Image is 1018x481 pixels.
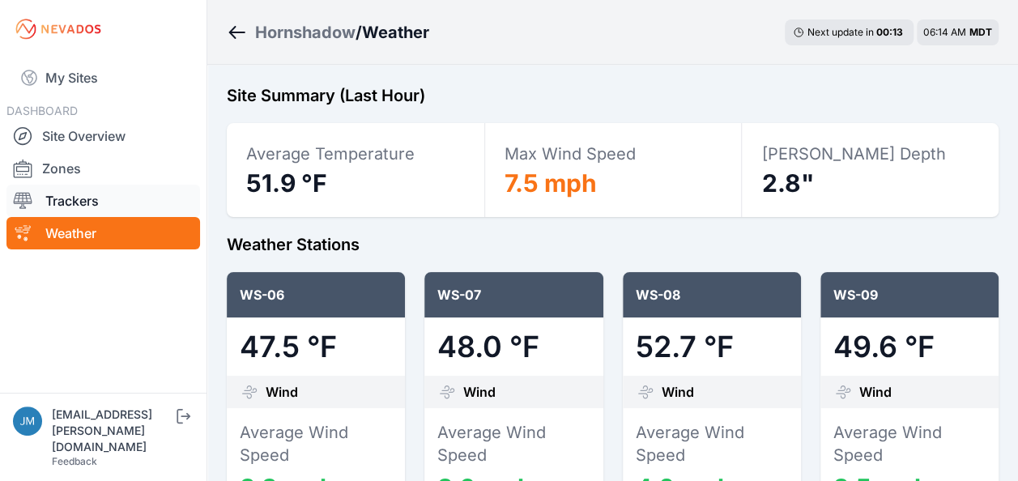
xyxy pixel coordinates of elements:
[255,21,356,44] a: Hornshadow
[13,16,104,42] img: Nevados
[833,421,986,466] dt: Average Wind Speed
[6,185,200,217] a: Trackers
[833,330,986,363] dd: 49.6 °F
[227,11,429,53] nav: Breadcrumb
[424,272,603,317] div: WS-07
[6,152,200,185] a: Zones
[6,120,200,152] a: Site Overview
[13,407,42,436] img: jmjones@sundt.com
[636,421,788,466] dt: Average Wind Speed
[820,272,999,317] div: WS-09
[6,217,200,249] a: Weather
[807,26,874,38] span: Next update in
[52,407,173,455] div: [EMAIL_ADDRESS][PERSON_NAME][DOMAIN_NAME]
[227,272,405,317] div: WS-06
[227,84,999,107] h2: Site Summary (Last Hour)
[636,330,788,363] dd: 52.7 °F
[246,168,327,198] span: 51.9 °F
[266,382,298,402] span: Wind
[240,330,392,363] dd: 47.5 °F
[227,233,999,256] h2: Weather Stations
[246,144,415,164] span: Average Temperature
[463,382,496,402] span: Wind
[437,421,590,466] dt: Average Wind Speed
[923,26,966,38] span: 06:14 AM
[240,421,392,466] dt: Average Wind Speed
[859,382,892,402] span: Wind
[6,104,78,117] span: DASHBOARD
[969,26,992,38] span: MDT
[876,26,905,39] div: 00 : 13
[505,144,636,164] span: Max Wind Speed
[356,21,362,44] span: /
[761,144,945,164] span: [PERSON_NAME] Depth
[52,455,97,467] a: Feedback
[6,58,200,97] a: My Sites
[362,21,429,44] h3: Weather
[662,382,694,402] span: Wind
[623,272,801,317] div: WS-08
[505,168,597,198] span: 7.5 mph
[761,168,814,198] span: 2.8"
[437,330,590,363] dd: 48.0 °F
